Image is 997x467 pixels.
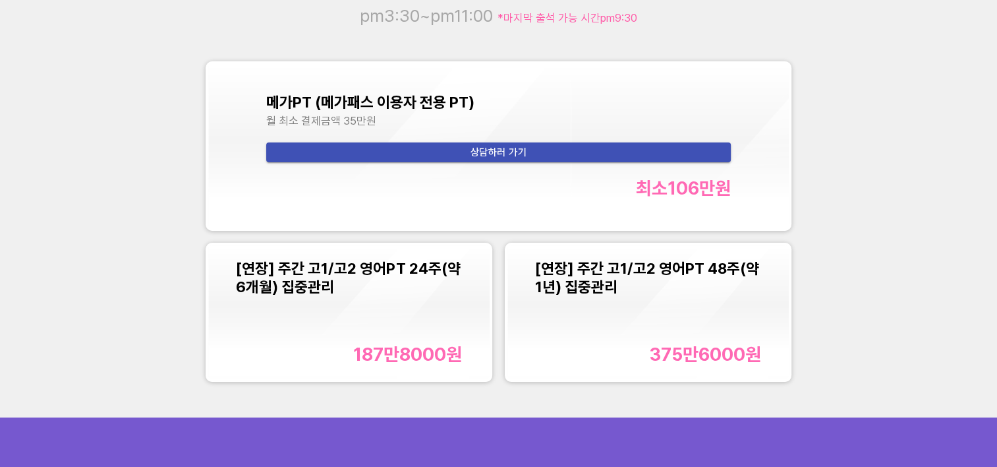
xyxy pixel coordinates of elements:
[266,93,474,111] span: 메가PT (메가패스 이용자 전용 PT)
[636,177,731,199] div: 최소 106만 원
[353,344,462,365] div: 187만8000 원
[498,11,637,24] span: *마지막 출석 가능 시간 pm9:30
[266,142,731,163] button: 상담하러 가기
[360,5,498,26] span: pm3:30~pm11:00
[535,259,759,296] span: [연장] 주간 고1/고2 영어PT 48주(약 1년) 집중관리
[277,144,720,162] span: 상담하러 가기
[266,114,731,127] div: 월 최소 결제금액 35만원
[649,344,760,365] div: 375만6000 원
[236,259,460,296] span: [연장] 주간 고1/고2 영어PT 24주(약 6개월) 집중관리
